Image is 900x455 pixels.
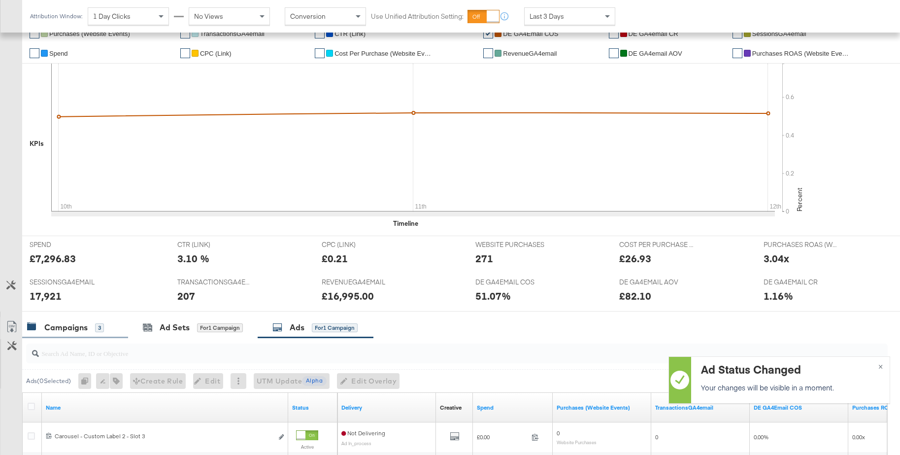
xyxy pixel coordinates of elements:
[26,377,71,385] div: Ads ( 0 Selected)
[46,404,284,412] a: Ad Name.
[764,240,837,249] span: PURCHASES ROAS (WEBSITE EVENTS)
[334,50,433,57] span: Cost Per Purchase (Website Events)
[194,12,223,21] span: No Views
[483,48,493,58] a: ✔
[49,30,130,37] span: Purchases (Website Events)
[655,404,746,412] a: Transactions - The total number of transactions
[322,278,396,287] span: REVENUEGA4EMAIL
[733,48,742,58] a: ✔
[55,432,273,440] div: Carousel - Custom Label 2 - Slot 3
[754,433,768,441] span: 0.00%
[341,429,385,437] span: Not Delivering
[609,48,619,58] a: ✔
[619,278,693,287] span: DE GA4EMAIL AOV
[30,29,39,38] a: ✔
[197,323,243,332] div: for 1 Campaign
[78,373,96,389] div: 0
[483,29,493,38] a: ✔
[30,13,83,20] div: Attribution Window:
[477,433,528,441] span: £0.00
[177,289,195,303] div: 207
[177,240,251,249] span: CTR (LINK)
[557,439,597,445] sub: Website Purchases
[440,404,462,412] a: Shows the creative associated with your ad.
[733,29,742,38] a: ✔
[290,12,326,21] span: Conversion
[39,340,809,359] input: Search Ad Name, ID or Objective
[609,29,619,38] a: ✔
[180,48,190,58] a: ✔
[334,30,366,37] span: CTR (Link)
[322,289,374,303] div: £16,995.00
[292,404,333,412] a: Shows the current state of your Ad.
[322,251,348,266] div: £0.21
[30,251,76,266] div: £7,296.83
[30,48,39,58] a: ✔
[296,444,318,450] label: Active
[290,322,304,333] div: Ads
[619,251,651,266] div: £26.93
[30,240,103,249] span: SPEND
[475,251,493,266] div: 271
[49,50,68,57] span: Spend
[475,278,549,287] span: DE GA4EMAIL COS
[371,12,464,21] label: Use Unified Attribution Setting:
[200,50,232,57] span: CPC (Link)
[764,278,837,287] span: DE GA4EMAIL CR
[95,323,104,332] div: 3
[475,289,511,303] div: 51.07%
[557,429,560,437] span: 0
[93,12,131,21] span: 1 Day Clicks
[30,278,103,287] span: SESSIONSGA4EMAIL
[752,30,806,37] span: SessionsGA4email
[629,30,678,37] span: DE GA4email CR
[764,251,789,266] div: 3.04x
[752,50,851,57] span: Purchases ROAS (Website Events)
[503,30,558,37] span: DE GA4Email COS
[180,29,190,38] a: ✔
[200,30,265,37] span: TransactionsGA4email
[177,278,251,287] span: TRANSACTIONSGA4EMAIL
[315,29,325,38] a: ✔
[619,240,693,249] span: COST PER PURCHASE (WEBSITE EVENTS)
[557,404,647,412] a: The number of times a purchase was made tracked by your Custom Audience pixel on your website aft...
[530,12,564,21] span: Last 3 Days
[322,240,396,249] span: CPC (LINK)
[393,219,418,228] div: Timeline
[312,323,358,332] div: for 1 Campaign
[852,433,865,441] span: 0.00x
[701,362,877,377] div: Ad Status Changed
[440,404,462,412] div: Creative
[503,50,557,57] span: RevenueGA4email
[629,50,682,57] span: DE GA4email AOV
[341,440,371,446] sub: Ad In_process
[878,360,883,371] span: ×
[701,383,877,392] p: Your changes will be visible in a moment.
[477,404,549,412] a: The total amount spent to date.
[30,289,62,303] div: 17,921
[44,322,88,333] div: Campaigns
[655,433,658,441] span: 0
[475,240,549,249] span: WEBSITE PURCHASES
[795,188,804,211] text: Percent
[871,357,890,375] button: ×
[177,251,209,266] div: 3.10 %
[764,289,793,303] div: 1.16%
[315,48,325,58] a: ✔
[30,139,44,148] div: KPIs
[160,322,190,333] div: Ad Sets
[341,404,432,412] a: Reflects the ability of your Ad to achieve delivery.
[619,289,651,303] div: £82.10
